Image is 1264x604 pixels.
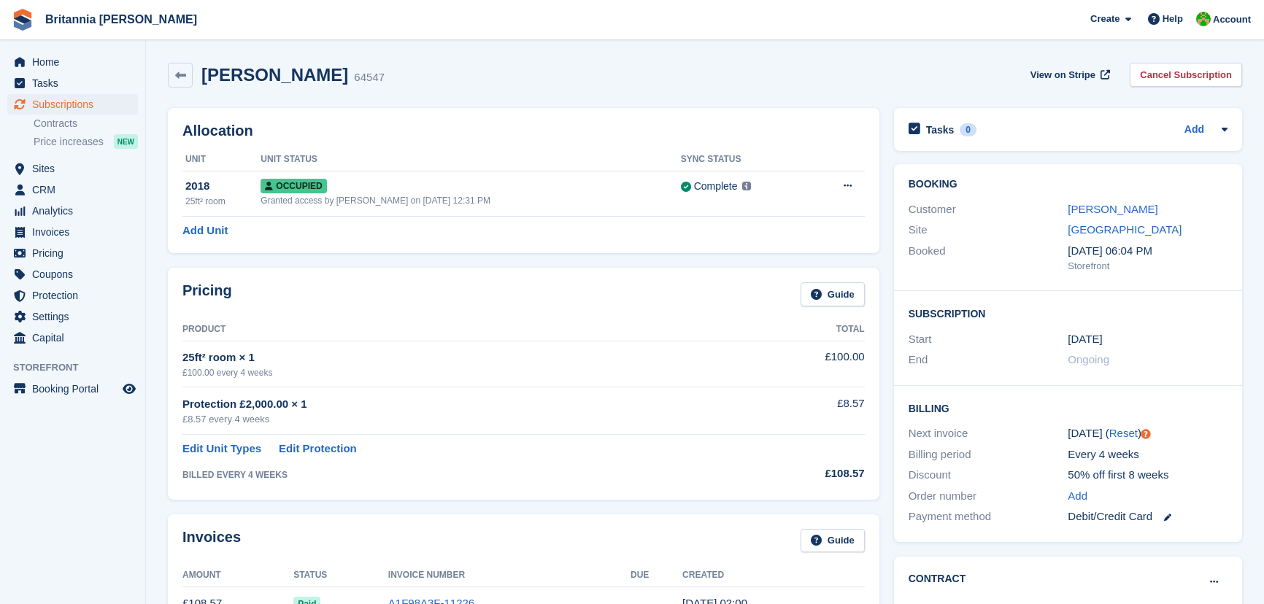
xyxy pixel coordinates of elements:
[32,158,120,179] span: Sites
[909,446,1068,463] div: Billing period
[909,222,1068,239] div: Site
[7,285,138,306] a: menu
[39,7,203,31] a: Britannia [PERSON_NAME]
[354,69,385,86] div: 64547
[185,178,261,195] div: 2018
[1139,427,1152,441] div: Tooltip anchor
[12,9,34,31] img: stora-icon-8386f47178a22dfd0bd8f6a31ec36ba5ce8667c1dd55bd0f319d3a0aa187defe.svg
[7,94,138,115] a: menu
[909,352,1068,368] div: End
[293,564,388,587] th: Status
[909,571,966,586] h2: Contract
[34,117,138,131] a: Contracts
[182,366,739,379] div: £100.00 every 4 weeks
[739,387,865,435] td: £8.57
[631,564,682,587] th: Due
[909,508,1068,525] div: Payment method
[1030,68,1095,82] span: View on Stripe
[7,328,138,348] a: menu
[32,379,120,399] span: Booking Portal
[1068,331,1102,348] time: 2024-12-05 01:00:00 UTC
[182,148,261,171] th: Unit
[182,222,228,239] a: Add Unit
[32,73,120,93] span: Tasks
[909,488,1068,505] div: Order number
[279,441,357,457] a: Edit Protection
[182,564,293,587] th: Amount
[261,148,680,171] th: Unit Status
[32,179,120,200] span: CRM
[1068,243,1228,260] div: [DATE] 06:04 PM
[182,468,739,481] div: BILLED EVERY 4 WEEKS
[7,243,138,263] a: menu
[182,282,232,306] h2: Pricing
[7,306,138,327] a: menu
[7,73,138,93] a: menu
[1130,63,1242,87] a: Cancel Subscription
[1068,203,1157,215] a: [PERSON_NAME]
[182,412,739,427] div: £8.57 every 4 weeks
[739,341,865,387] td: £100.00
[182,529,241,553] h2: Invoices
[1068,508,1228,525] div: Debit/Credit Card
[182,349,739,366] div: 25ft² room × 1
[32,328,120,348] span: Capital
[739,465,865,482] div: £108.57
[1025,63,1113,87] a: View on Stripe
[182,318,739,341] th: Product
[7,264,138,284] a: menu
[182,441,261,457] a: Edit Unit Types
[1163,12,1183,26] span: Help
[120,380,138,398] a: Preview store
[960,123,976,136] div: 0
[182,123,865,139] h2: Allocation
[909,243,1068,274] div: Booked
[909,331,1068,348] div: Start
[909,306,1228,320] h2: Subscription
[7,179,138,200] a: menu
[34,135,104,149] span: Price increases
[1068,353,1109,365] span: Ongoing
[1196,12,1211,26] img: Wendy Thorp
[32,201,120,221] span: Analytics
[34,133,138,150] a: Price increases NEW
[261,179,326,193] span: Occupied
[801,282,865,306] a: Guide
[801,529,865,553] a: Guide
[909,201,1068,218] div: Customer
[32,52,120,72] span: Home
[7,222,138,242] a: menu
[1068,488,1087,505] a: Add
[739,318,865,341] th: Total
[682,564,865,587] th: Created
[32,285,120,306] span: Protection
[909,425,1068,442] div: Next invoice
[1068,223,1182,236] a: [GEOGRAPHIC_DATA]
[7,379,138,399] a: menu
[13,360,145,375] span: Storefront
[388,564,631,587] th: Invoice Number
[1090,12,1120,26] span: Create
[909,467,1068,484] div: Discount
[909,179,1228,190] h2: Booking
[1109,427,1138,439] a: Reset
[909,400,1228,415] h2: Billing
[926,123,955,136] h2: Tasks
[1068,425,1228,442] div: [DATE] ( )
[1068,259,1228,274] div: Storefront
[114,134,138,149] div: NEW
[1068,467,1228,484] div: 50% off first 8 weeks
[1068,446,1228,463] div: Every 4 weeks
[185,195,261,208] div: 25ft² room
[32,222,120,242] span: Invoices
[681,148,809,171] th: Sync Status
[32,243,120,263] span: Pricing
[201,65,348,85] h2: [PERSON_NAME]
[261,194,680,207] div: Granted access by [PERSON_NAME] on [DATE] 12:31 PM
[1213,12,1251,27] span: Account
[32,306,120,327] span: Settings
[7,201,138,221] a: menu
[742,182,751,190] img: icon-info-grey-7440780725fd019a000dd9b08b2336e03edf1995a4989e88bcd33f0948082b44.svg
[182,396,739,413] div: Protection £2,000.00 × 1
[694,179,738,194] div: Complete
